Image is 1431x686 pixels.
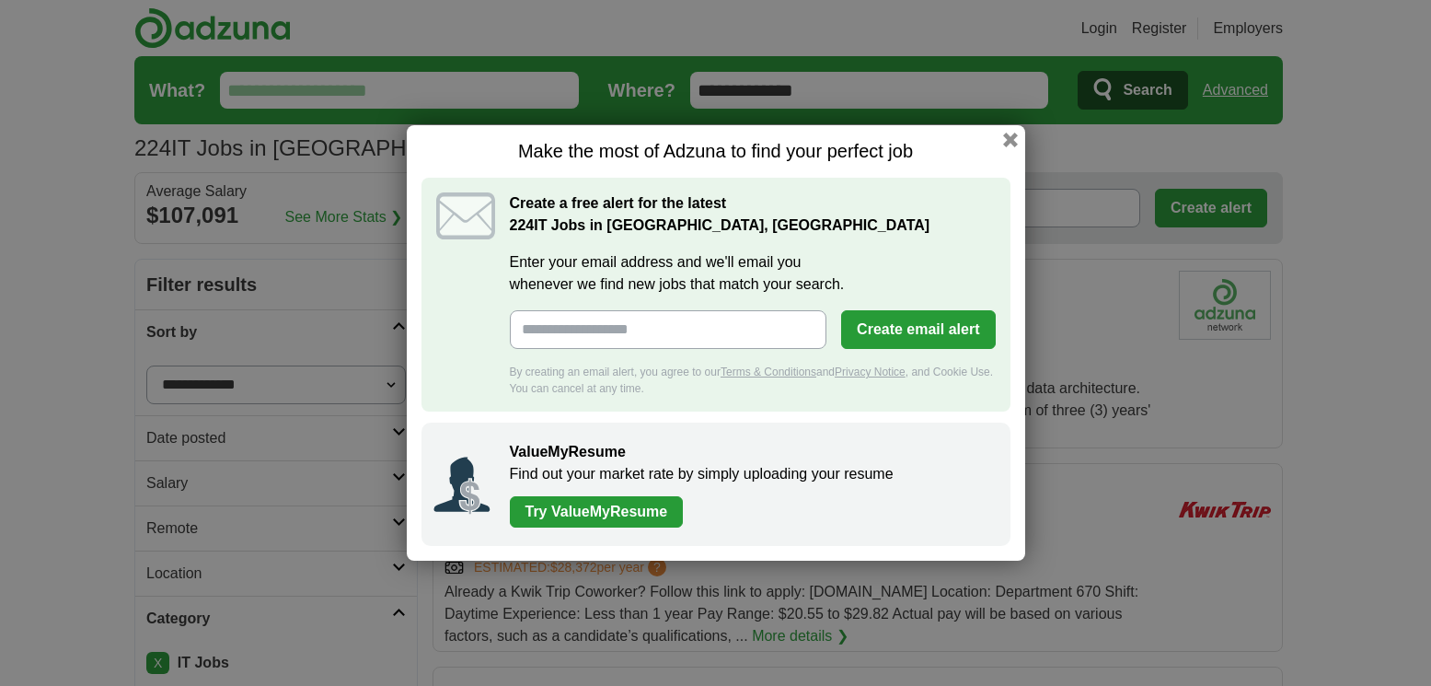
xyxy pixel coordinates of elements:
[436,192,495,239] img: icon_email.svg
[510,463,992,485] p: Find out your market rate by simply uploading your resume
[510,496,684,528] a: Try ValueMyResume
[721,366,816,378] a: Terms & Conditions
[421,140,1010,163] h1: Make the most of Adzuna to find your perfect job
[510,364,996,397] div: By creating an email alert, you agree to our and , and Cookie Use. You can cancel at any time.
[510,217,930,233] strong: IT Jobs in [GEOGRAPHIC_DATA], [GEOGRAPHIC_DATA]
[510,192,996,237] h2: Create a free alert for the latest
[835,366,906,378] a: Privacy Notice
[841,310,995,349] button: Create email alert
[510,215,535,237] span: 224
[510,251,996,296] label: Enter your email address and we'll email you whenever we find new jobs that match your search.
[510,441,992,463] h2: ValueMyResume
